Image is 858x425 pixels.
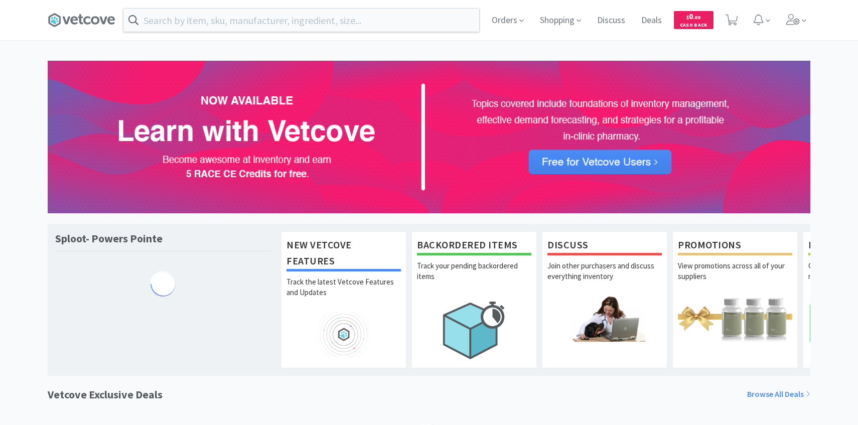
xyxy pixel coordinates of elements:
[547,260,662,296] p: Join other purchasers and discuss everything inventory
[678,237,792,255] h1: Promotions
[55,231,163,246] h1: Sploot- Powers Pointe
[411,231,537,368] a: Backordered ItemsTrack your pending backordered items
[417,296,531,364] img: hero_backorders.png
[686,14,689,21] span: $
[693,14,700,21] span: . 00
[123,9,479,32] input: Search by item, sku, manufacturer, ingredient, size...
[287,276,401,312] p: Track the latest Vetcove Features and Updates
[686,12,700,21] span: 0
[678,296,792,341] img: hero_promotions.png
[680,23,707,29] span: Cash Back
[747,388,810,401] a: Browse All Deals
[287,237,401,271] h1: New Vetcove Features
[281,231,406,368] a: New Vetcove FeaturesTrack the latest Vetcove Features and Updates
[674,7,713,34] a: $0.00Cash Back
[542,231,667,368] a: DiscussJoin other purchasers and discuss everything inventory
[678,260,792,296] p: View promotions across all of your suppliers
[48,386,163,403] h1: Vetcove Exclusive Deals
[417,237,531,255] h1: Backordered Items
[417,260,531,296] p: Track your pending backordered items
[593,16,629,25] a: Discuss
[672,231,798,368] a: PromotionsView promotions across all of your suppliers
[637,16,666,25] a: Deals
[547,296,662,341] img: hero_discuss.png
[48,61,810,213] img: 72e902af0f5a4fbaa8a378133742b35d.png
[547,237,662,255] h1: Discuss
[287,312,401,357] img: hero_feature_roadmap.png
